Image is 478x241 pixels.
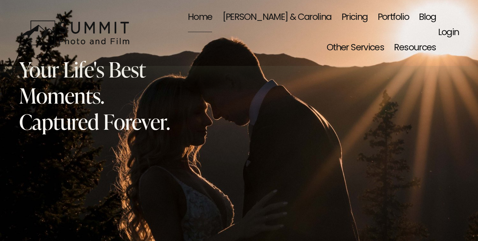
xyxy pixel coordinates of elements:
span: Resources [394,34,436,63]
img: Summit Photo and Film [19,20,134,46]
a: folder dropdown [394,33,436,63]
a: Portfolio [378,2,409,33]
a: Blog [419,2,436,33]
a: Pricing [342,2,368,33]
a: [PERSON_NAME] & Carolina [222,2,332,33]
a: Login [438,19,459,47]
span: Other Services [327,34,384,63]
a: folder dropdown [327,33,384,63]
a: Home [188,2,212,33]
h2: Your Life's Best Moments. Captured Forever. [19,56,182,134]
